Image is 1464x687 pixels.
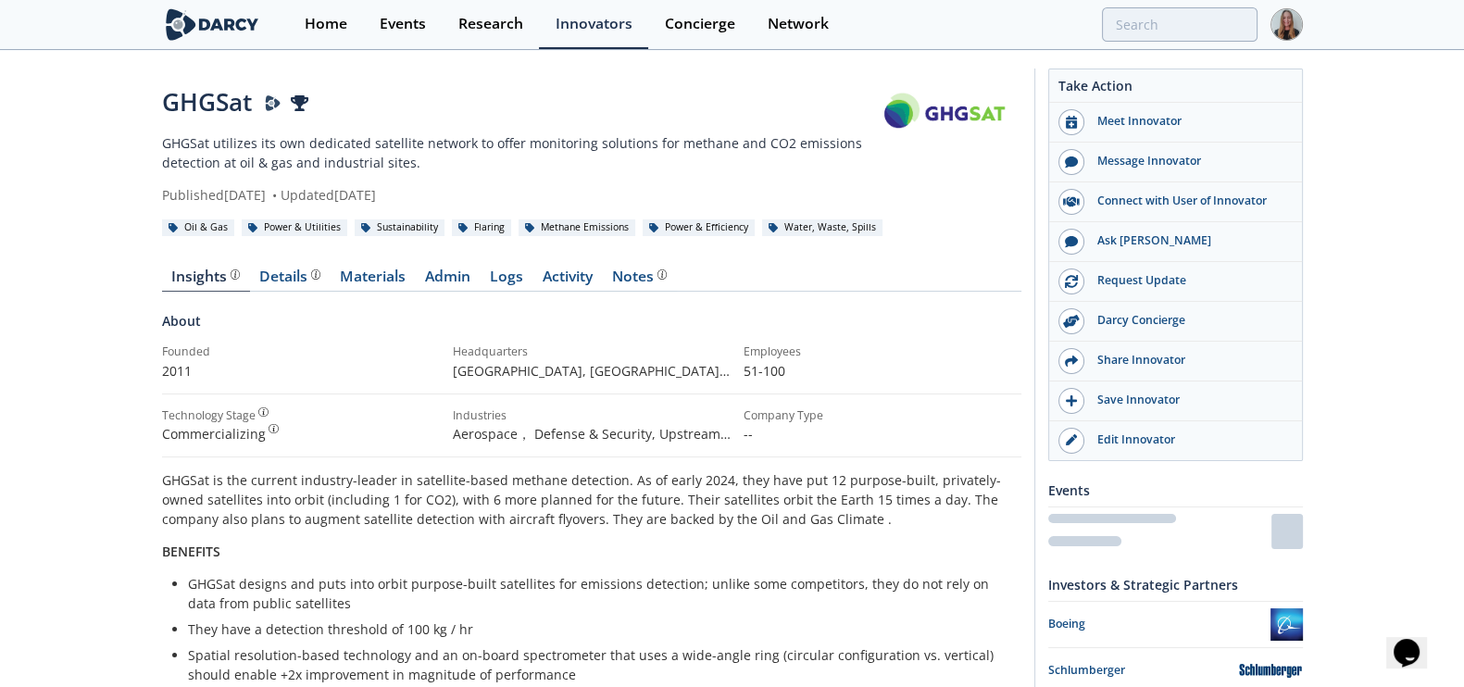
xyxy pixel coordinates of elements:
div: About [162,311,1021,343]
div: Employees [744,343,1021,360]
li: Spatial resolution-based technology and an on-board spectrometer that uses a wide-angle ring (cir... [188,645,1008,684]
li: They have a detection threshold of 100 kg / hr [188,619,1008,639]
div: Schlumberger [1048,662,1238,679]
div: Take Action [1049,76,1302,103]
img: information.svg [269,424,279,434]
div: Water, Waste, Spills [762,219,883,236]
p: GHGSat is the current industry-leader in satellite-based methane detection. As of early 2024, the... [162,470,1021,529]
p: [GEOGRAPHIC_DATA], [GEOGRAPHIC_DATA] , [GEOGRAPHIC_DATA] [453,361,731,381]
div: Notes [612,269,667,284]
div: Request Update [1084,272,1292,289]
a: Boeing Boeing [1048,608,1303,641]
div: Events [380,17,426,31]
div: Edit Innovator [1084,431,1292,448]
div: Technology Stage [162,407,256,424]
div: Meet Innovator [1084,113,1292,130]
div: Published [DATE] Updated [DATE] [162,185,870,205]
div: Share Innovator [1084,352,1292,368]
div: Network [768,17,829,31]
a: Insights [162,269,250,292]
div: Home [305,17,347,31]
a: Details [250,269,331,292]
div: Details [259,269,320,284]
a: Logs [481,269,533,292]
strong: BENEFITS [162,543,220,560]
div: Sustainability [355,219,445,236]
div: Founded [162,343,440,360]
div: Power & Utilities [242,219,348,236]
div: Research [458,17,523,31]
div: Message Innovator [1084,153,1292,169]
div: Headquarters [453,343,731,360]
iframe: chat widget [1386,613,1445,668]
a: Schlumberger Schlumberger [1048,655,1303,687]
li: GHGSat designs and puts into orbit purpose-built satellites for emissions detection; unlike some ... [188,574,1008,613]
div: Commercializing [162,424,440,443]
div: Insights [171,269,240,284]
img: information.svg [231,269,241,280]
a: Admin [416,269,481,292]
a: Materials [331,269,416,292]
div: Darcy Concierge [1084,312,1292,329]
a: Activity [533,269,603,292]
a: Edit Innovator [1049,421,1302,460]
img: information.svg [657,269,668,280]
img: Profile [1270,8,1303,41]
input: Advanced Search [1102,7,1258,42]
div: Connect with User of Innovator [1084,193,1292,209]
div: Industries [453,407,731,424]
div: Innovators [556,17,632,31]
div: Investors & Strategic Partners [1048,568,1303,601]
div: Methane Emissions [519,219,636,236]
div: Flaring [452,219,512,236]
img: logo-wide.svg [162,8,263,41]
div: Events [1048,474,1303,506]
img: information.svg [311,269,321,280]
div: Concierge [665,17,735,31]
span: • [269,186,281,204]
div: Boeing [1048,616,1270,632]
p: 2011 [162,361,440,381]
img: Schlumberger [1238,655,1303,687]
img: Darcy Presenter [265,95,282,112]
div: Power & Efficiency [643,219,756,236]
p: 51-100 [744,361,1021,381]
div: GHGSat [162,84,870,120]
p: GHGSat utilizes its own dedicated satellite network to offer monitoring solutions for methane and... [162,133,870,172]
div: Company Type [744,407,1021,424]
div: Oil & Gas [162,219,235,236]
img: information.svg [258,407,269,418]
p: -- [744,424,1021,443]
span: Aerospace， Defense & Security, Upstream - Oil & Gas, Midstream - Oil & Gas, Downstream - Oil & Ga... [453,425,731,501]
a: Notes [603,269,677,292]
div: Save Innovator [1084,392,1292,408]
img: Boeing [1270,608,1303,641]
button: Save Innovator [1049,381,1302,421]
div: Ask [PERSON_NAME] [1084,232,1292,249]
